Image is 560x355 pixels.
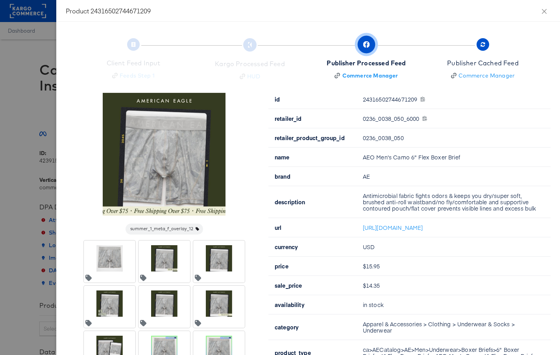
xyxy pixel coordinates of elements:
[357,186,551,218] td: Antimicrobial fabric fights odors & keeps you dry/super soft, brushed anti-roll waistband/no fly/...
[363,224,423,231] a: [URL][DOMAIN_NAME]
[363,96,541,102] div: 24316502744671209
[357,167,551,186] td: AE
[126,226,203,232] span: summer_1_meta_f_overlay_12
[458,72,515,80] div: Commerce Manager
[275,172,290,180] b: brand
[275,134,345,142] b: retailer_product_group_id
[275,153,290,161] b: name
[447,59,519,68] div: Publisher Cached Feed
[275,262,288,270] b: price
[275,115,302,122] b: retailer_id
[357,257,551,276] td: $15.95
[342,72,398,80] div: Commerce Manager
[421,31,544,89] button: Publisher Cached FeedCommerce Manager
[357,295,551,314] td: in stock
[357,128,551,148] td: 0236_0038_050
[275,281,302,289] b: sale_price
[66,6,551,15] div: Product 24316502744671209
[275,243,298,251] b: currency
[541,8,547,15] span: close
[305,31,428,89] button: Publisher Processed FeedCommerce Manager
[275,301,305,309] b: availability
[275,198,305,206] b: description
[357,314,551,340] td: Apparel & Accessories > Clothing > Underwear & Socks > Underwear
[275,95,280,103] b: id
[275,323,299,331] b: category
[363,115,541,122] div: 0236_0038_050_6000
[357,148,551,167] td: AEO Men's Camo 6" Flex Boxer Brief
[357,237,551,257] td: USD
[357,276,551,295] td: $14.35
[327,59,406,68] div: Publisher Processed Feed
[275,224,281,231] b: url
[447,72,519,80] a: Commerce Manager
[327,72,406,80] a: Commerce Manager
